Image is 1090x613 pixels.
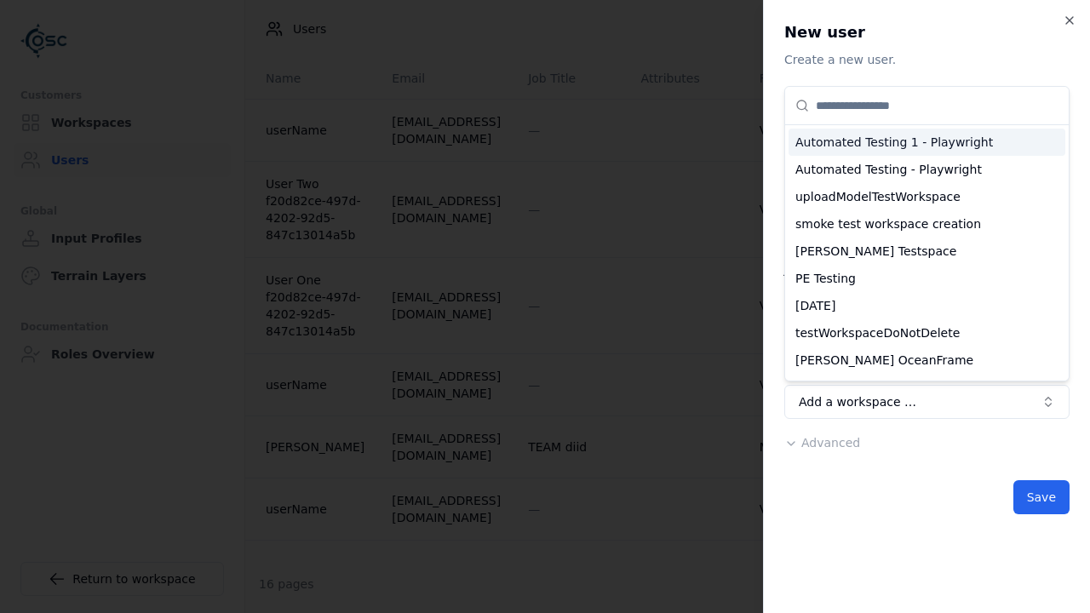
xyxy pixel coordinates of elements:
div: uploadModelTestWorkspace [789,183,1065,210]
div: Suggestions [785,125,1069,381]
div: [PERSON_NAME] OceanFrame [789,347,1065,374]
div: PE Testing [789,265,1065,292]
div: usama test 4 [789,374,1065,401]
div: testWorkspaceDoNotDelete [789,319,1065,347]
div: Automated Testing 1 - Playwright [789,129,1065,156]
div: [PERSON_NAME] Testspace [789,238,1065,265]
div: Automated Testing - Playwright [789,156,1065,183]
div: [DATE] [789,292,1065,319]
div: smoke test workspace creation [789,210,1065,238]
